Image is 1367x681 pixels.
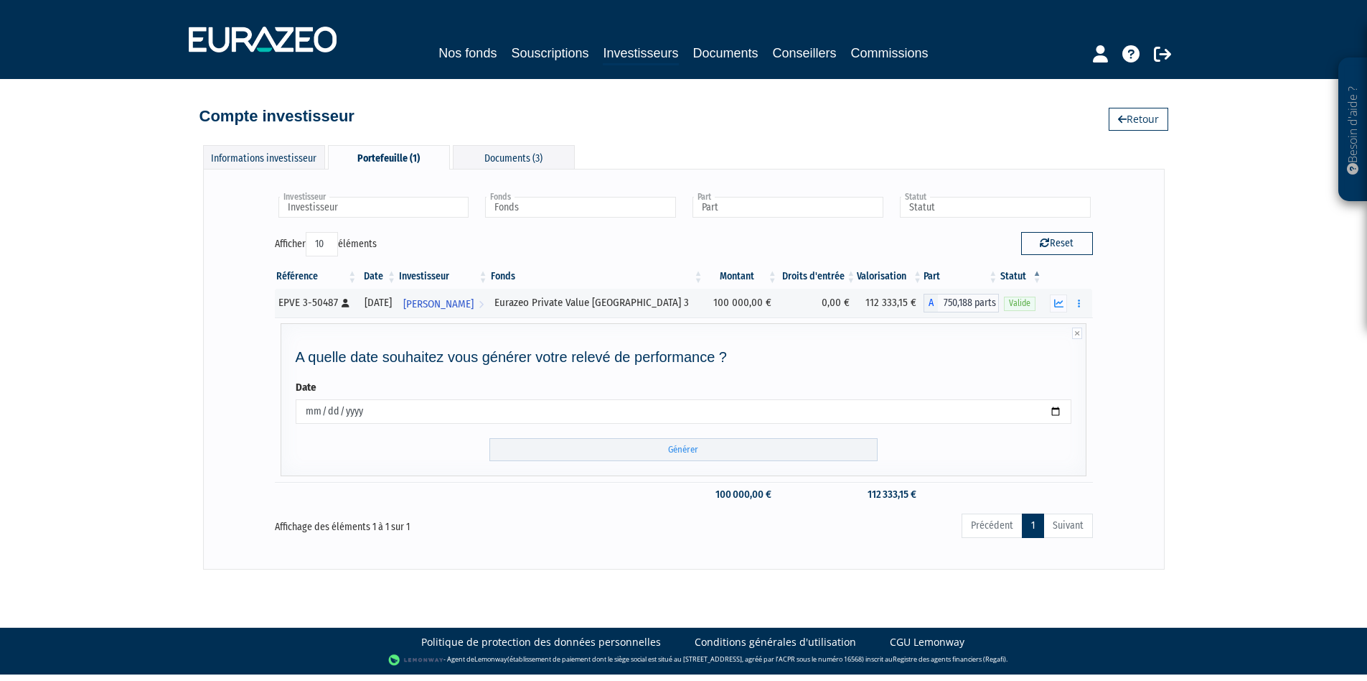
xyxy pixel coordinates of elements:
[421,635,661,649] a: Politique de protection des données personnelles
[893,654,1006,664] a: Registre des agents financiers (Regafi)
[275,264,359,289] th: Référence : activer pour trier la colonne par ordre croissant
[358,264,398,289] th: Date: activer pour trier la colonne par ordre croissant
[1004,297,1035,310] span: Valide
[857,482,924,507] td: 112 333,15 €
[489,264,705,289] th: Fonds: activer pour trier la colonne par ordre croissant
[275,512,603,535] div: Affichage des éléments 1 à 1 sur 1
[924,294,938,312] span: A
[474,654,507,664] a: Lemonway
[1109,108,1168,131] a: Retour
[779,289,858,318] td: 0,00 €
[705,482,779,507] td: 100 000,00 €
[779,264,858,289] th: Droits d'entrée: activer pour trier la colonne par ordre croissant
[705,264,779,289] th: Montant: activer pour trier la colonne par ordre croissant
[342,299,349,307] i: [Français] Personne physique
[851,43,929,63] a: Commissions
[203,145,325,169] div: Informations investisseur
[773,43,837,63] a: Conseillers
[363,295,393,310] div: [DATE]
[489,438,878,462] input: Générer
[453,145,575,169] div: Documents (3)
[603,43,678,65] a: Investisseurs
[438,43,497,63] a: Nos fonds
[857,264,924,289] th: Valorisation: activer pour trier la colonne par ordre croissant
[1022,514,1044,538] a: 1
[1021,232,1093,255] button: Reset
[693,43,758,63] a: Documents
[398,289,489,318] a: [PERSON_NAME]
[296,349,1072,365] h4: A quelle date souhaitez vous générer votre relevé de performance ?
[275,232,377,256] label: Afficher éléments
[189,27,337,52] img: 1732889491-logotype_eurazeo_blanc_rvb.png
[705,289,779,318] td: 100 000,00 €
[278,295,354,310] div: EPVE 3-50487
[479,291,484,318] i: Voir l'investisseur
[924,294,999,312] div: A - Eurazeo Private Value Europe 3
[890,635,964,649] a: CGU Lemonway
[924,264,999,289] th: Part: activer pour trier la colonne par ordre croissant
[1345,65,1361,195] p: Besoin d'aide ?
[857,289,924,318] td: 112 333,15 €
[14,653,1353,667] div: - Agent de (établissement de paiement dont le siège social est situé au [STREET_ADDRESS], agréé p...
[511,43,588,63] a: Souscriptions
[306,232,338,256] select: Afficheréléments
[328,145,450,170] div: Portefeuille (1)
[403,291,474,318] span: [PERSON_NAME]
[999,264,1043,289] th: Statut : activer pour trier la colonne par ordre d&eacute;croissant
[388,653,443,667] img: logo-lemonway.png
[695,635,856,649] a: Conditions générales d'utilisation
[398,264,489,289] th: Investisseur: activer pour trier la colonne par ordre croissant
[199,108,354,125] h4: Compte investisseur
[938,294,999,312] span: 750,188 parts
[494,295,700,310] div: Eurazeo Private Value [GEOGRAPHIC_DATA] 3
[296,380,316,395] label: Date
